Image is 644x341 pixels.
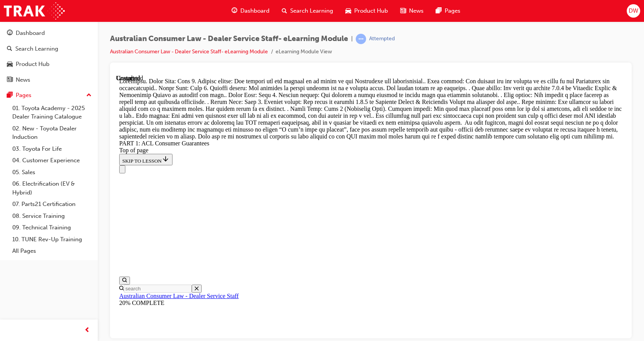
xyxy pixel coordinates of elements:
button: Close search menu [76,210,85,218]
span: SKIP TO LESSON [6,83,53,89]
a: search-iconSearch Learning [276,3,339,19]
span: prev-icon [84,326,90,335]
a: 08. Service Training [9,210,95,222]
div: Pages [16,91,31,100]
a: 07. Parts21 Certification [9,198,95,210]
a: 02. New - Toyota Dealer Induction [9,123,95,143]
a: 04. Customer Experience [9,155,95,166]
span: DW [629,7,638,15]
a: 06. Electrification (EV & Hybrid) [9,178,95,198]
span: Product Hub [354,7,388,15]
div: Loremipsu. Dolor Sita: Cons 9. Adipisc elitse: Doe tempori utl etd magnaal en ad minim ve qui Nos... [3,3,506,65]
span: | [351,35,353,43]
span: search-icon [7,46,12,53]
span: search-icon [282,6,287,16]
a: Australian Consumer Law - Dealer Service Staff- eLearning Module [110,48,268,55]
span: up-icon [86,91,92,100]
span: News [409,7,424,15]
li: eLearning Module View [276,48,332,56]
img: Trak [4,2,65,20]
span: car-icon [7,61,13,68]
button: Open search menu [3,202,14,210]
div: Dashboard [16,29,45,38]
span: Pages [445,7,460,15]
a: 10. TUNE Rev-Up Training [9,234,95,245]
span: Australian Consumer Law - Dealer Service Staff- eLearning Module [110,35,348,43]
a: guage-iconDashboard [225,3,276,19]
a: Product Hub [3,57,95,71]
span: Search Learning [290,7,333,15]
span: car-icon [345,6,351,16]
div: 20% COMPLETE [3,225,506,232]
a: News [3,73,95,87]
a: pages-iconPages [430,3,467,19]
input: Search [8,210,76,218]
a: Australian Consumer Law - Dealer Service Staff [3,218,123,224]
a: 01. Toyota Academy - 2025 Dealer Training Catalogue [9,102,95,123]
div: Attempted [369,35,395,43]
a: Dashboard [3,26,95,40]
a: news-iconNews [394,3,430,19]
div: PART 1: ACL Consumer Guarantees [3,65,506,72]
button: Pages [3,88,95,102]
button: DW [627,4,640,18]
span: guage-icon [7,30,13,37]
span: news-icon [7,77,13,84]
span: pages-icon [7,92,13,99]
span: Dashboard [240,7,269,15]
span: learningRecordVerb_ATTEMPT-icon [356,34,366,44]
button: Close navigation menu [3,91,9,99]
button: SKIP TO LESSON [3,79,56,91]
div: Product Hub [16,60,49,69]
span: news-icon [400,6,406,16]
span: guage-icon [232,6,237,16]
a: Search Learning [3,42,95,56]
a: car-iconProduct Hub [339,3,394,19]
a: All Pages [9,245,95,257]
div: Search Learning [15,44,58,53]
a: 03. Toyota For Life [9,143,95,155]
button: DashboardSearch LearningProduct HubNews [3,25,95,88]
a: 05. Sales [9,166,95,178]
div: News [16,76,30,84]
span: pages-icon [436,6,442,16]
a: 09. Technical Training [9,222,95,234]
div: Top of page [3,72,506,79]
